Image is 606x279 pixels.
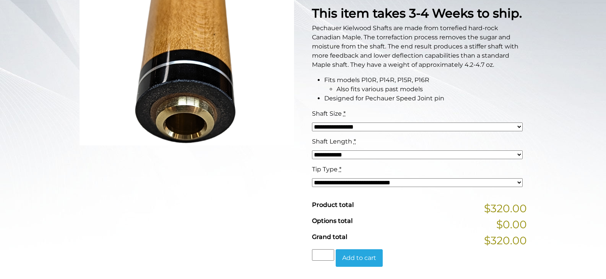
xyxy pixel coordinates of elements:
[312,233,347,240] span: Grand total
[312,24,527,69] p: Pechauer Kielwood Shafts are made from torrefied hard-rock Canadian Maple. The torrefaction proce...
[312,217,353,224] span: Options total
[312,249,334,261] input: Product quantity
[312,6,522,21] strong: This item takes 3-4 Weeks to ship.
[484,232,527,248] span: $320.00
[336,85,527,94] li: Also fits various past models
[312,138,352,145] span: Shaft Length
[312,166,338,173] span: Tip Type
[484,200,527,216] span: $320.00
[496,216,527,232] span: $0.00
[312,110,342,117] span: Shaft Size
[339,166,341,173] abbr: required
[324,94,527,103] li: Designed for Pechauer Speed Joint pin
[312,201,354,208] span: Product total
[354,138,356,145] abbr: required
[343,110,346,117] abbr: required
[324,76,527,94] li: Fits models P10R, P14R, P15R, P16R
[336,249,383,267] button: Add to cart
